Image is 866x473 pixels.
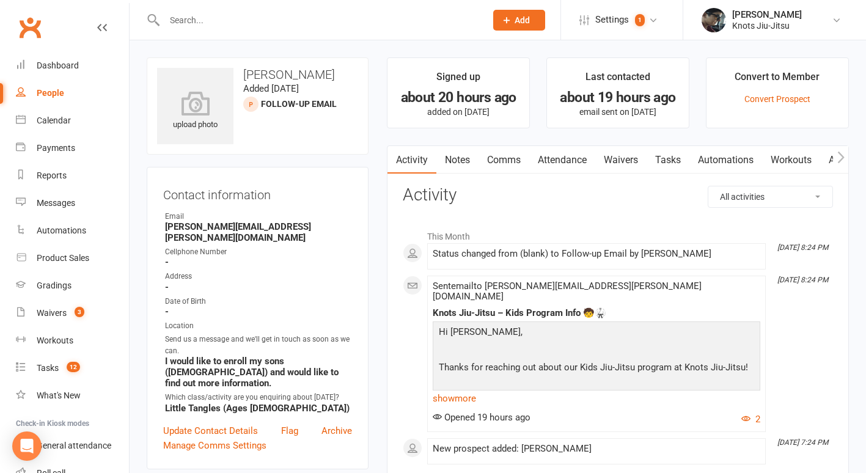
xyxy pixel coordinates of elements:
a: Waivers [595,146,647,174]
a: Waivers 3 [16,299,129,327]
div: Last contacted [585,69,650,91]
a: Clubworx [15,12,45,43]
a: show more [433,390,760,407]
div: Signed up [436,69,480,91]
div: [PERSON_NAME] [732,9,802,20]
div: Payments [37,143,75,153]
a: Notes [436,146,479,174]
h3: Activity [403,186,833,205]
input: Search... [161,12,477,29]
div: upload photo [157,91,233,131]
a: Tasks [647,146,689,174]
a: Convert Prospect [744,94,810,104]
span: Opened 19 hours ago [433,412,530,423]
a: Workouts [762,146,820,174]
span: 3 [75,307,84,317]
i: [DATE] 8:24 PM [777,243,828,252]
div: Address [165,271,352,282]
span: Sent email to [PERSON_NAME][EMAIL_ADDRESS][PERSON_NAME][DOMAIN_NAME] [433,280,702,302]
div: Cellphone Number [165,246,352,258]
strong: - [165,306,352,317]
p: added on [DATE] [398,107,518,117]
a: Automations [16,217,129,244]
h3: [PERSON_NAME] [157,68,358,81]
div: New prospect added: [PERSON_NAME] [433,444,760,454]
div: Convert to Member [735,69,820,91]
div: Waivers [37,308,67,318]
strong: Little Tangles (Ages [DEMOGRAPHIC_DATA]) [165,403,352,414]
img: thumb_image1614103803.png [702,8,726,32]
h3: Contact information [163,183,352,202]
div: Product Sales [37,253,89,263]
p: Thanks for reaching out about our Kids Jiu-Jitsu program at Knots Jiu-Jitsu! [436,360,757,378]
strong: - [165,282,352,293]
a: Reports [16,162,129,189]
a: Product Sales [16,244,129,272]
div: Status changed from (blank) to Follow-up Email by [PERSON_NAME] [433,249,760,259]
a: Payments [16,134,129,162]
i: [DATE] 8:24 PM [777,276,828,284]
p: email sent on [DATE] [558,107,678,117]
button: 2 [741,412,760,427]
span: 12 [67,362,80,372]
div: Knots Jiu-Jitsu [732,20,802,31]
a: Tasks 12 [16,354,129,382]
a: General attendance kiosk mode [16,432,129,460]
i: [DATE] 7:24 PM [777,438,828,447]
li: This Month [403,224,833,243]
div: Which class/activity are you enquiring about [DATE]? [165,392,352,403]
a: Manage Comms Settings [163,438,266,453]
div: What's New [37,391,81,400]
a: Attendance [529,146,595,174]
a: People [16,79,129,107]
a: Comms [479,146,529,174]
a: What's New [16,382,129,409]
a: Calendar [16,107,129,134]
div: Location [165,320,352,332]
div: Messages [37,198,75,208]
p: Hi [PERSON_NAME], [436,324,757,342]
div: General attendance [37,441,111,450]
div: Dashboard [37,61,79,70]
div: Date of Birth [165,296,352,307]
div: about 20 hours ago [398,91,518,104]
a: Gradings [16,272,129,299]
a: Automations [689,146,762,174]
span: 1 [635,14,645,26]
a: Workouts [16,327,129,354]
a: Messages [16,189,129,217]
strong: - [165,257,352,268]
div: Automations [37,226,86,235]
a: Archive [321,424,352,438]
time: Added [DATE] [243,83,299,94]
div: Gradings [37,280,72,290]
button: Add [493,10,545,31]
strong: I would like to enroll my sons ([DEMOGRAPHIC_DATA]) and would like to find out more information. [165,356,352,389]
span: Settings [595,6,629,34]
div: Tasks [37,363,59,373]
a: Flag [281,424,298,438]
span: Follow-up Email [261,99,337,109]
strong: [PERSON_NAME][EMAIL_ADDRESS][PERSON_NAME][DOMAIN_NAME] [165,221,352,243]
div: Knots Jiu-Jitsu – Kids Program Info 🧒🥋 [433,308,760,318]
div: Workouts [37,335,73,345]
div: Reports [37,170,67,180]
a: Activity [387,146,436,174]
div: Open Intercom Messenger [12,431,42,461]
span: Add [515,15,530,25]
div: People [37,88,64,98]
div: Calendar [37,116,71,125]
div: Send us a message and we'll get in touch as soon as we can. [165,334,352,357]
a: Dashboard [16,52,129,79]
a: Update Contact Details [163,424,258,438]
div: Email [165,211,352,222]
div: about 19 hours ago [558,91,678,104]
